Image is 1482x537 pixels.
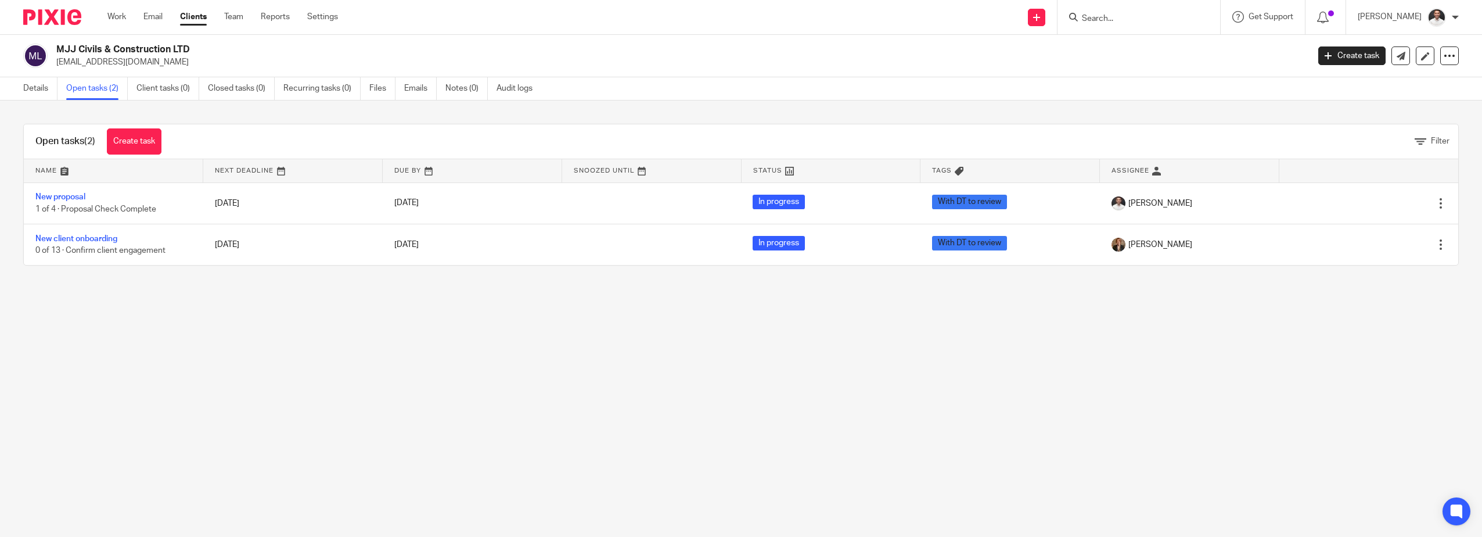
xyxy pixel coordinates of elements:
[574,167,635,174] span: Snoozed Until
[1111,196,1125,210] img: dom%20slack.jpg
[369,77,395,100] a: Files
[497,77,541,100] a: Audit logs
[180,11,207,23] a: Clients
[35,235,117,243] a: New client onboarding
[208,77,275,100] a: Closed tasks (0)
[283,77,361,100] a: Recurring tasks (0)
[35,246,166,255] span: 0 of 13 · Confirm client engagement
[1111,238,1125,252] img: WhatsApp%20Image%202025-04-23%20at%2010.20.30_16e186ec.jpg
[445,77,488,100] a: Notes (0)
[66,77,128,100] a: Open tasks (2)
[224,11,243,23] a: Team
[394,241,419,249] span: [DATE]
[56,56,1301,68] p: [EMAIL_ADDRESS][DOMAIN_NAME]
[1081,14,1185,24] input: Search
[307,11,338,23] a: Settings
[23,9,81,25] img: Pixie
[35,205,156,213] span: 1 of 4 · Proposal Check Complete
[203,224,383,265] td: [DATE]
[107,11,126,23] a: Work
[753,167,782,174] span: Status
[1128,198,1192,209] span: [PERSON_NAME]
[261,11,290,23] a: Reports
[932,167,952,174] span: Tags
[107,128,161,155] a: Create task
[23,44,48,68] img: svg%3E
[753,236,805,250] span: In progress
[932,195,1007,209] span: With DT to review
[1431,137,1449,145] span: Filter
[35,193,85,201] a: New proposal
[136,77,199,100] a: Client tasks (0)
[1427,8,1446,27] img: dom%20slack.jpg
[1358,11,1422,23] p: [PERSON_NAME]
[932,236,1007,250] span: With DT to review
[23,77,57,100] a: Details
[56,44,1052,56] h2: MJJ Civils & Construction LTD
[84,137,95,146] span: (2)
[143,11,163,23] a: Email
[1318,46,1386,65] a: Create task
[753,195,805,209] span: In progress
[35,135,95,148] h1: Open tasks
[1128,239,1192,250] span: [PERSON_NAME]
[394,199,419,207] span: [DATE]
[404,77,437,100] a: Emails
[1249,13,1293,21] span: Get Support
[203,182,383,224] td: [DATE]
